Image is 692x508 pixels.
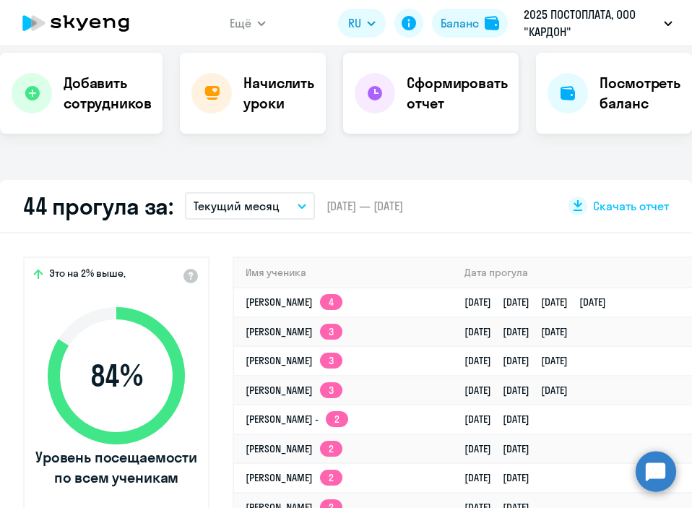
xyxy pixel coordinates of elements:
[320,324,342,340] app-skyeng-badge: 3
[320,294,342,310] app-skyeng-badge: 4
[246,296,342,309] a: [PERSON_NAME]4
[441,14,479,32] div: Баланс
[230,14,251,32] span: Ещё
[246,384,342,397] a: [PERSON_NAME]3
[246,413,348,426] a: [PERSON_NAME] -2
[464,296,618,309] a: [DATE][DATE][DATE][DATE]
[33,447,199,488] span: Уровень посещаемости по всем ученикам
[246,471,342,484] a: [PERSON_NAME]2
[407,73,507,113] h4: Сформировать отчет
[246,325,342,338] a: [PERSON_NAME]3
[432,9,508,38] button: Балансbalance
[320,353,342,369] app-skyeng-badge: 3
[185,192,315,220] button: Текущий месяц
[464,442,541,455] a: [DATE][DATE]
[600,73,680,113] h4: Посмотреть баланс
[194,197,280,215] p: Текущий месяц
[246,354,342,367] a: [PERSON_NAME]3
[464,413,541,426] a: [DATE][DATE]
[230,9,266,38] button: Ещё
[348,14,361,32] span: RU
[464,384,579,397] a: [DATE][DATE][DATE]
[246,442,342,455] a: [PERSON_NAME]2
[338,9,386,38] button: RU
[516,6,680,40] button: 2025 ПОСТОПЛАТА, ООО "КАРДОН"
[64,73,151,113] h4: Добавить сотрудников
[23,191,173,220] h2: 44 прогула за:
[593,198,669,214] span: Скачать отчет
[320,441,342,457] app-skyeng-badge: 2
[33,358,199,393] span: 84 %
[485,16,499,30] img: balance
[326,411,348,427] app-skyeng-badge: 2
[320,382,342,398] app-skyeng-badge: 3
[243,73,314,113] h4: Начислить уроки
[464,471,541,484] a: [DATE][DATE]
[234,258,453,288] th: Имя ученика
[320,470,342,486] app-skyeng-badge: 2
[326,198,403,214] span: [DATE] — [DATE]
[464,354,579,367] a: [DATE][DATE][DATE]
[524,6,658,40] p: 2025 ПОСТОПЛАТА, ООО "КАРДОН"
[464,325,579,338] a: [DATE][DATE][DATE]
[49,267,126,284] span: Это на 2% выше,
